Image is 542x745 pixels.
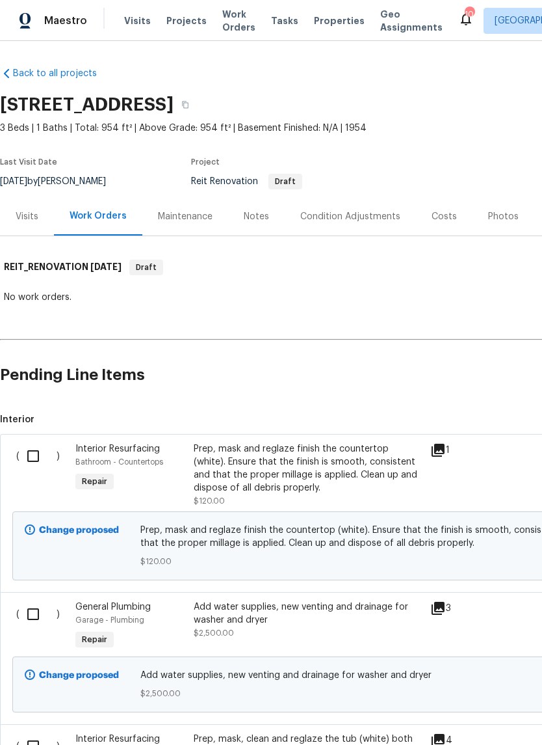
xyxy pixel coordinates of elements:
[430,442,482,458] div: 1
[4,260,122,275] h6: REIT_RENOVATION
[271,16,298,25] span: Tasks
[12,597,71,657] div: ( )
[70,210,127,223] div: Work Orders
[174,93,197,116] button: Copy Address
[314,14,365,27] span: Properties
[244,210,269,223] div: Notes
[194,601,422,627] div: Add water supplies, new venting and drainage for washer and dryer
[39,526,119,535] b: Change proposed
[380,8,443,34] span: Geo Assignments
[270,178,301,185] span: Draft
[194,497,225,505] span: $120.00
[194,442,422,494] div: Prep, mask and reglaze finish the countertop (white). Ensure that the finish is smooth, consisten...
[300,210,400,223] div: Condition Adjustments
[158,210,213,223] div: Maintenance
[77,475,112,488] span: Repair
[75,603,151,612] span: General Plumbing
[75,444,160,454] span: Interior Resurfacing
[191,177,302,186] span: Reit Renovation
[16,210,38,223] div: Visits
[131,261,162,274] span: Draft
[465,8,474,21] div: 10
[166,14,207,27] span: Projects
[77,633,112,646] span: Repair
[44,14,87,27] span: Maestro
[75,735,160,744] span: Interior Resurfacing
[75,458,163,466] span: Bathroom - Countertops
[222,8,255,34] span: Work Orders
[432,210,457,223] div: Costs
[191,158,220,166] span: Project
[430,601,482,616] div: 3
[39,671,119,680] b: Change proposed
[124,14,151,27] span: Visits
[194,629,234,637] span: $2,500.00
[12,439,71,511] div: ( )
[488,210,519,223] div: Photos
[90,262,122,271] span: [DATE]
[75,616,144,624] span: Garage - Plumbing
